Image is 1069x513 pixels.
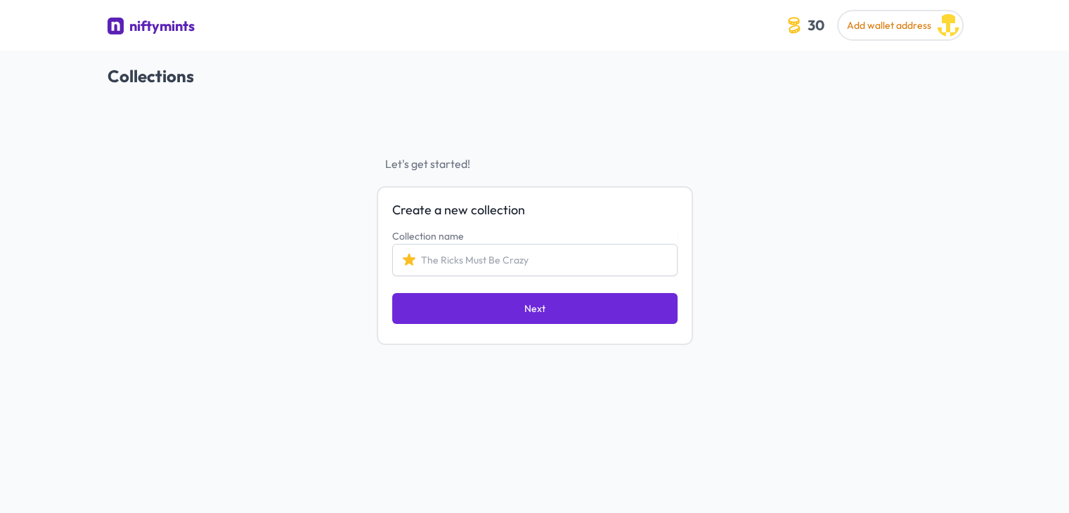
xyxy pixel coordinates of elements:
[392,293,678,324] button: Next
[392,202,678,219] span: Create a new collection
[392,230,464,242] label: Collection name
[937,14,959,37] img: Dolly
[524,301,545,316] span: Next
[838,11,962,39] button: Add wallet address
[780,11,833,39] button: 30
[129,16,195,36] div: niftymints
[805,14,827,36] span: 30
[847,19,931,32] span: Add wallet address
[392,244,678,276] input: The Ricks Must Be Crazy
[783,14,805,36] img: coin-icon.3a8a4044.svg
[108,16,195,39] a: niftymints
[377,155,693,172] span: Let's get started!
[108,18,124,34] img: niftymints logo
[108,65,962,87] h2: Collections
